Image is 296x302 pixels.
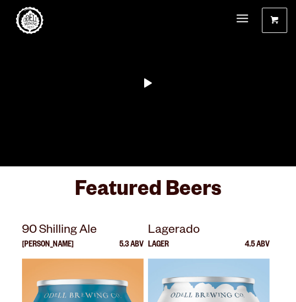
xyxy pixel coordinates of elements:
p: [PERSON_NAME] [22,241,74,259]
a: Odell Home [16,7,43,34]
a: Menu [237,8,248,31]
p: 4.5 ABV [245,241,270,259]
p: 5.3 ABV [119,241,144,259]
p: 90 Shilling Ale [22,221,144,241]
p: Lager [148,241,169,259]
h3: Featured Beers [22,177,273,211]
p: Lagerado [148,221,270,241]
